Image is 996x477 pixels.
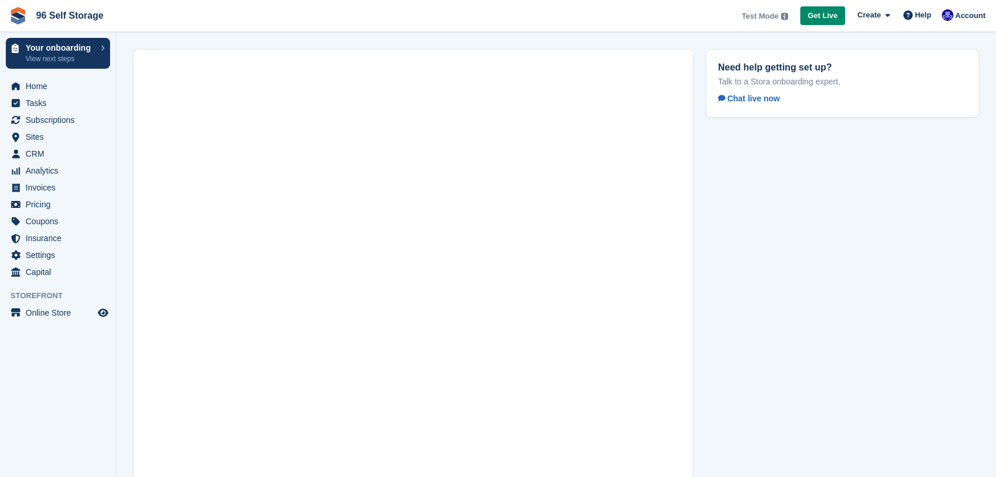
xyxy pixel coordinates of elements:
span: CRM [26,146,96,162]
img: icon-info-grey-7440780725fd019a000dd9b08b2336e03edf1995a4989e88bcd33f0948082b44.svg [781,13,788,20]
a: Preview store [96,306,110,320]
a: menu [6,213,110,229]
a: menu [6,179,110,196]
p: Your onboarding [26,44,95,52]
p: View next steps [26,54,95,64]
span: Get Live [808,10,838,22]
span: Invoices [26,179,96,196]
a: menu [6,305,110,321]
a: Get Live [800,6,845,26]
span: Capital [26,264,96,280]
a: Chat live now [718,91,789,105]
a: menu [6,230,110,246]
span: Chat live now [718,94,780,103]
span: Test Mode [741,10,778,22]
span: Account [955,10,986,22]
a: menu [6,95,110,111]
a: menu [6,247,110,263]
a: menu [6,162,110,179]
a: menu [6,129,110,145]
span: Settings [26,247,96,263]
span: Create [857,9,881,21]
span: Help [915,9,931,21]
span: Subscriptions [26,112,96,128]
a: menu [6,112,110,128]
span: Coupons [26,213,96,229]
span: Tasks [26,95,96,111]
img: stora-icon-8386f47178a22dfd0bd8f6a31ec36ba5ce8667c1dd55bd0f319d3a0aa187defe.svg [9,7,27,24]
span: Insurance [26,230,96,246]
a: 96 Self Storage [31,6,108,25]
span: Storefront [10,290,116,302]
span: Pricing [26,196,96,213]
a: menu [6,78,110,94]
span: Sites [26,129,96,145]
a: menu [6,146,110,162]
a: Your onboarding View next steps [6,38,110,69]
a: menu [6,264,110,280]
a: menu [6,196,110,213]
span: Online Store [26,305,96,321]
span: Analytics [26,162,96,179]
p: Talk to a Stora onboarding expert. [718,76,967,87]
img: Jem Plester [942,9,953,21]
h2: Need help getting set up? [718,62,967,73]
span: Home [26,78,96,94]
